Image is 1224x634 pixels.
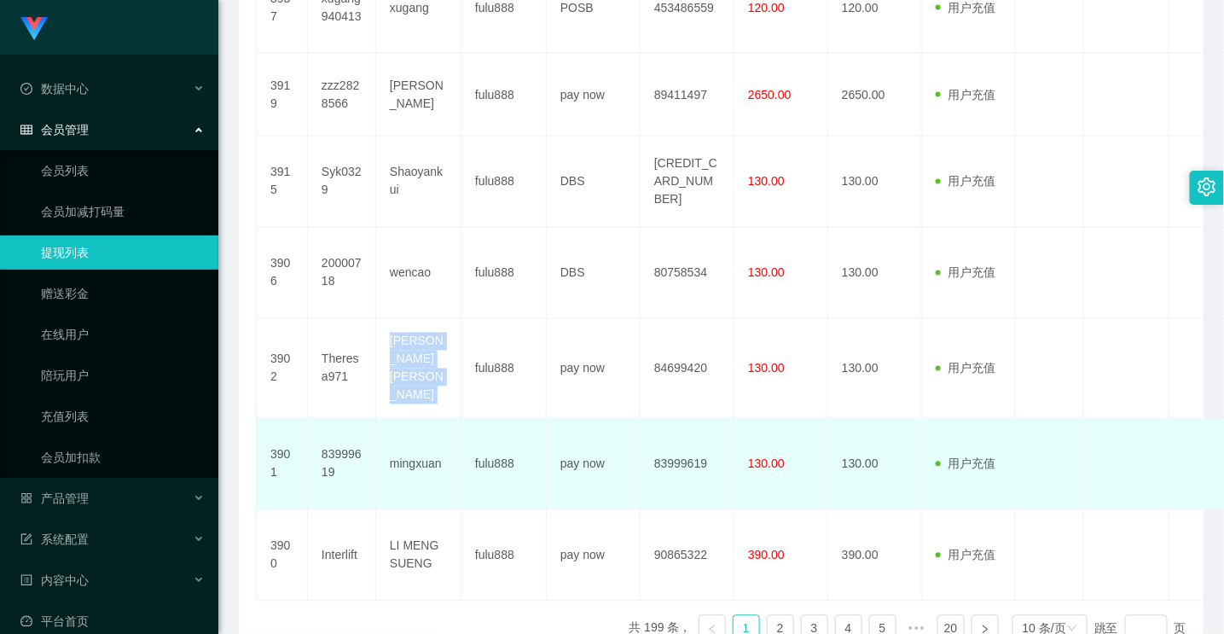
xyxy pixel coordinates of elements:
span: 用户充值 [936,88,995,102]
td: 3906 [257,228,308,319]
td: 130.00 [828,228,922,319]
span: 130.00 [748,457,785,471]
i: 图标: check-circle-o [20,83,32,95]
span: 系统配置 [20,532,89,546]
td: 83999619 [641,419,734,510]
a: 在线用户 [41,317,205,352]
span: 130.00 [748,175,785,189]
td: zzz2828566 [308,54,376,137]
span: 用户充值 [936,457,995,471]
a: 陪玩用户 [41,358,205,393]
td: 80758534 [641,228,734,319]
td: LI MENG SUENG [376,510,461,602]
td: fulu888 [461,54,547,137]
td: mingxuan [376,419,461,510]
span: 用户充值 [936,549,995,562]
td: [CREDIT_CARD_NUMBER] [641,137,734,228]
span: 390.00 [748,549,785,562]
span: 130.00 [748,362,785,375]
td: 130.00 [828,319,922,419]
td: pay now [547,319,641,419]
i: 图标: setting [1198,177,1216,196]
a: 会员加扣款 [41,440,205,474]
td: fulu888 [461,419,547,510]
i: 图标: form [20,533,32,545]
td: DBS [547,228,641,319]
span: 2650.00 [748,88,792,102]
td: 3919 [257,54,308,137]
td: 390.00 [828,510,922,602]
span: 用户充值 [936,362,995,375]
span: 用户充值 [936,266,995,280]
span: 数据中心 [20,82,89,96]
img: logo.9652507e.png [20,17,48,41]
i: 图标: table [20,124,32,136]
span: 会员管理 [20,123,89,137]
td: 2650.00 [828,54,922,137]
span: 130.00 [748,266,785,280]
td: 3915 [257,137,308,228]
td: Shaoyankui [376,137,461,228]
td: DBS [547,137,641,228]
span: 内容中心 [20,573,89,587]
td: 130.00 [828,419,922,510]
a: 充值列表 [41,399,205,433]
td: 84699420 [641,319,734,419]
td: 20000718 [308,228,376,319]
a: 提现列表 [41,236,205,270]
td: fulu888 [461,319,547,419]
td: Theresa971 [308,319,376,419]
i: 图标: appstore-o [20,492,32,504]
td: fulu888 [461,228,547,319]
td: Syk0329 [308,137,376,228]
td: fulu888 [461,137,547,228]
td: pay now [547,419,641,510]
td: Interlift [308,510,376,602]
td: 130.00 [828,137,922,228]
span: 用户充值 [936,1,995,15]
td: 89411497 [641,54,734,137]
td: wencao [376,228,461,319]
a: 赠送彩金 [41,276,205,311]
td: fulu888 [461,510,547,602]
td: 83999619 [308,419,376,510]
td: [PERSON_NAME] [PERSON_NAME] [376,319,461,419]
td: 3900 [257,510,308,602]
span: 120.00 [748,1,785,15]
td: 90865322 [641,510,734,602]
a: 会员加减打码量 [41,195,205,229]
span: 产品管理 [20,491,89,505]
td: pay now [547,54,641,137]
td: 3901 [257,419,308,510]
td: [PERSON_NAME] [376,54,461,137]
a: 会员列表 [41,154,205,188]
i: 图标: profile [20,574,32,586]
span: 用户充值 [936,175,995,189]
td: 3902 [257,319,308,419]
td: pay now [547,510,641,602]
